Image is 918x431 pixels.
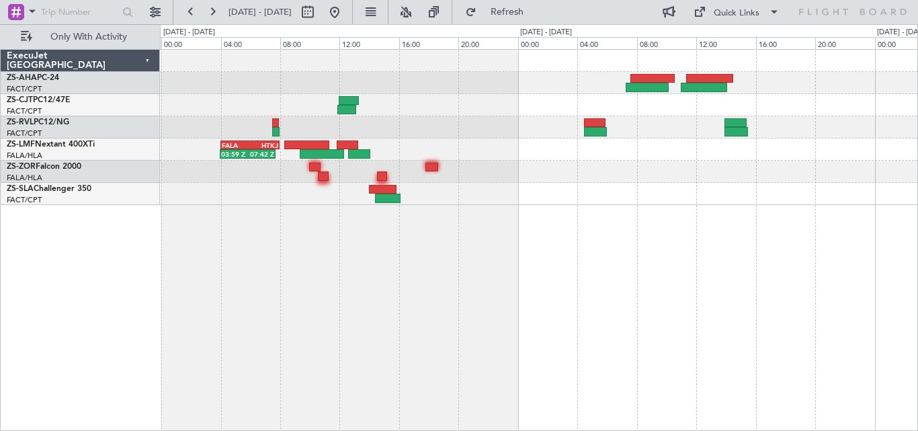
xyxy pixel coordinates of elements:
[7,195,42,205] a: FACT/CPT
[35,32,142,42] span: Only With Activity
[7,141,95,149] a: ZS-LMFNextant 400XTi
[7,141,35,149] span: ZS-LMF
[228,6,292,18] span: [DATE] - [DATE]
[7,163,81,171] a: ZS-ZORFalcon 2000
[7,84,42,94] a: FACT/CPT
[7,96,33,104] span: ZS-CJT
[7,163,36,171] span: ZS-ZOR
[815,37,874,49] div: 20:00
[247,150,274,158] div: 07:42 Z
[163,27,215,38] div: [DATE] - [DATE]
[7,173,42,183] a: FALA/HLA
[7,151,42,161] a: FALA/HLA
[7,185,34,193] span: ZS-SLA
[221,37,280,49] div: 04:00
[222,141,250,149] div: FALA
[221,150,247,158] div: 03:59 Z
[7,74,59,82] a: ZS-AHAPC-24
[7,128,42,139] a: FACT/CPT
[518,37,577,49] div: 00:00
[687,1,786,23] button: Quick Links
[7,185,91,193] a: ZS-SLAChallenger 350
[637,37,696,49] div: 08:00
[7,74,37,82] span: ZS-AHA
[479,7,536,17] span: Refresh
[458,37,517,49] div: 20:00
[280,37,339,49] div: 08:00
[714,7,759,20] div: Quick Links
[520,27,572,38] div: [DATE] - [DATE]
[7,118,34,126] span: ZS-RVL
[339,37,399,49] div: 12:00
[459,1,540,23] button: Refresh
[577,37,636,49] div: 04:00
[7,106,42,116] a: FACT/CPT
[756,37,815,49] div: 16:00
[7,118,69,126] a: ZS-RVLPC12/NG
[15,26,146,48] button: Only With Activity
[250,141,278,149] div: HTKJ
[399,37,458,49] div: 16:00
[41,2,118,22] input: Trip Number
[696,37,755,49] div: 12:00
[161,37,220,49] div: 00:00
[7,96,70,104] a: ZS-CJTPC12/47E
